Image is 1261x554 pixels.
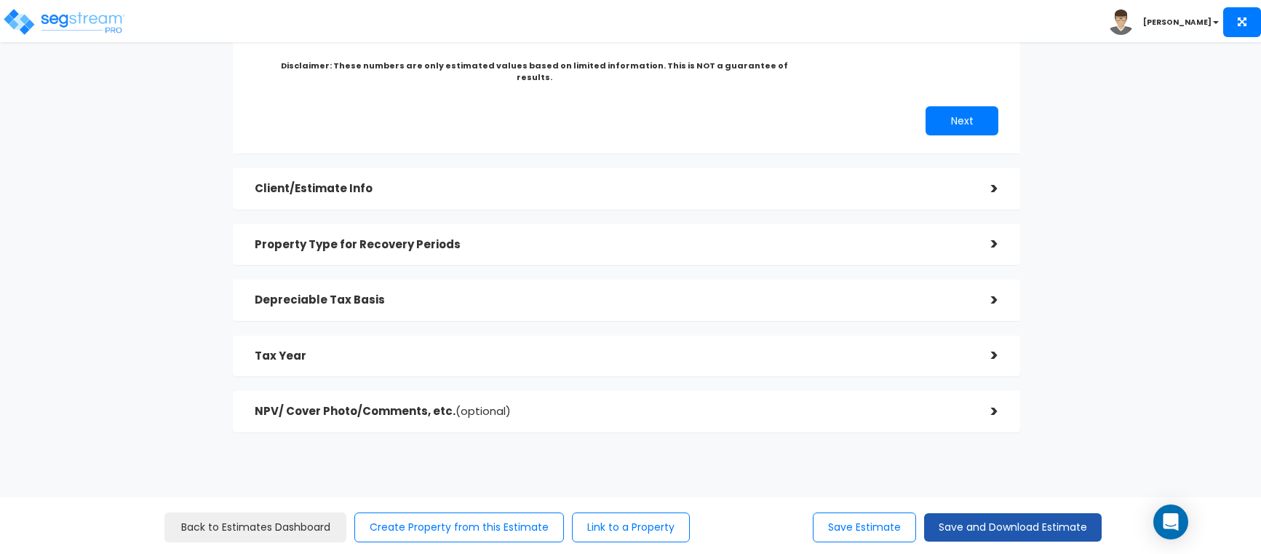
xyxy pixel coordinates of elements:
[255,239,970,251] h5: Property Type for Recovery Periods
[969,289,998,312] div: >
[969,178,998,200] div: >
[164,513,346,542] a: Back to Estimates Dashboard
[2,7,126,36] img: logo_pro_r.png
[255,350,970,363] h5: Tax Year
[255,405,970,418] h5: NPV/ Cover Photo/Comments, etc.
[1153,504,1188,539] div: Open Intercom Messenger
[969,400,998,423] div: >
[456,403,511,419] span: (optional)
[969,233,998,256] div: >
[813,513,916,542] button: Save Estimate
[255,183,970,195] h5: Client/Estimate Info
[924,513,1102,542] button: Save and Download Estimate
[1108,9,1134,35] img: avatar.png
[281,60,788,83] b: Disclaimer: These numbers are only estimated values based on limited information. This is NOT a g...
[926,106,998,135] button: Next
[354,513,564,542] button: Create Property from this Estimate
[969,344,998,367] div: >
[1143,17,1212,28] b: [PERSON_NAME]
[572,513,690,542] button: Link to a Property
[255,294,970,306] h5: Depreciable Tax Basis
